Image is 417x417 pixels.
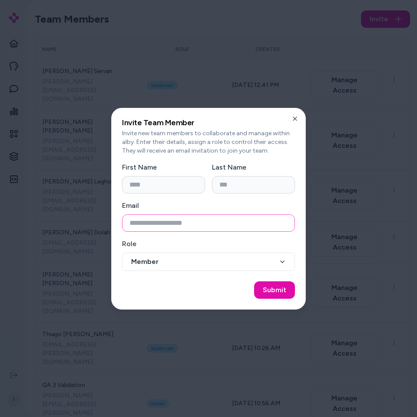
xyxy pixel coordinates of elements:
label: First Name [122,163,157,171]
button: Submit [254,281,295,299]
label: Email [122,201,139,210]
p: Invite new team members to collaborate and manage within alby. Enter their details, assign a role... [122,129,295,155]
h2: Invite Team Member [122,119,295,127]
label: Role [122,240,136,248]
label: Last Name [212,163,246,171]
